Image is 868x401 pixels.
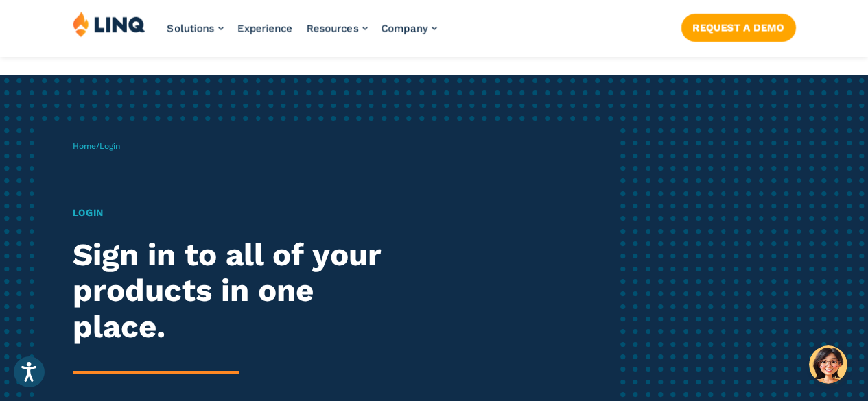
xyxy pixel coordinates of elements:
[809,345,847,384] button: Hello, have a question? Let’s chat.
[73,206,407,220] h1: Login
[237,22,293,34] a: Experience
[73,141,120,151] span: /
[73,237,407,345] h2: Sign in to all of your products in one place.
[167,22,215,34] span: Solutions
[73,141,96,151] a: Home
[307,22,368,34] a: Resources
[73,11,145,37] img: LINQ | K‑12 Software
[167,22,224,34] a: Solutions
[681,11,796,41] nav: Button Navigation
[681,14,796,41] a: Request a Demo
[167,11,437,56] nav: Primary Navigation
[382,22,428,34] span: Company
[307,22,359,34] span: Resources
[99,141,120,151] span: Login
[382,22,437,34] a: Company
